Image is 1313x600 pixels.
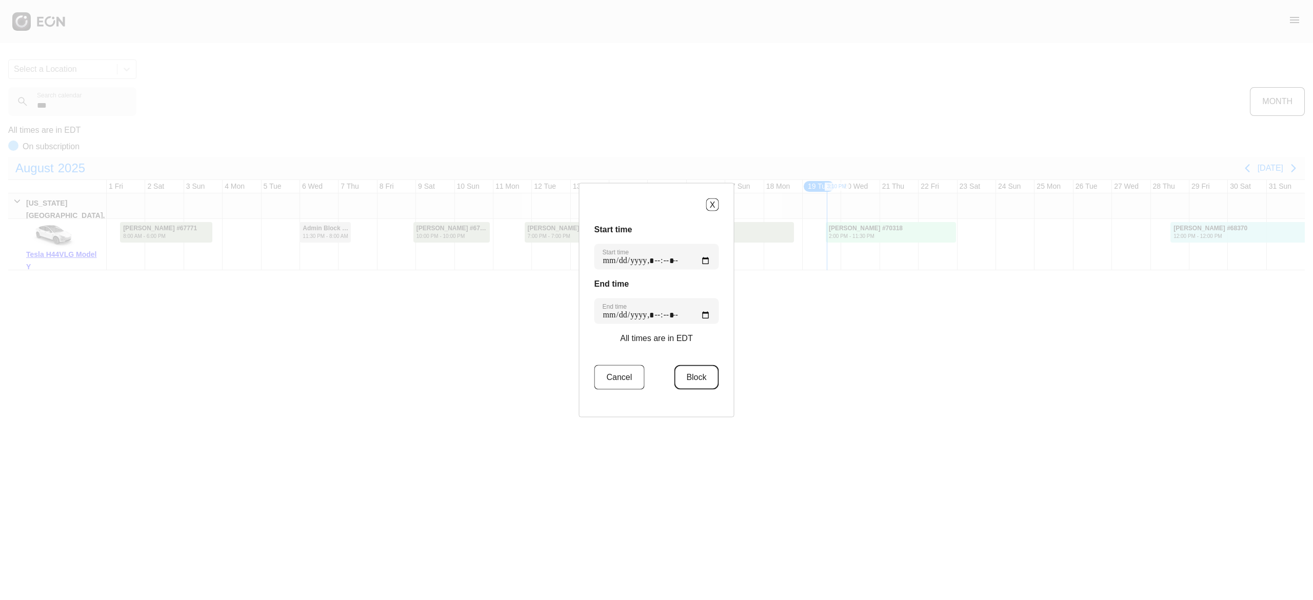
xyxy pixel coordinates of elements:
h3: End time [594,278,719,290]
p: All times are in EDT [620,332,692,345]
button: Cancel [594,365,645,390]
button: Block [674,365,719,390]
label: Start time [603,248,629,256]
h3: Start time [594,224,719,236]
label: End time [603,303,627,311]
button: X [706,198,719,211]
